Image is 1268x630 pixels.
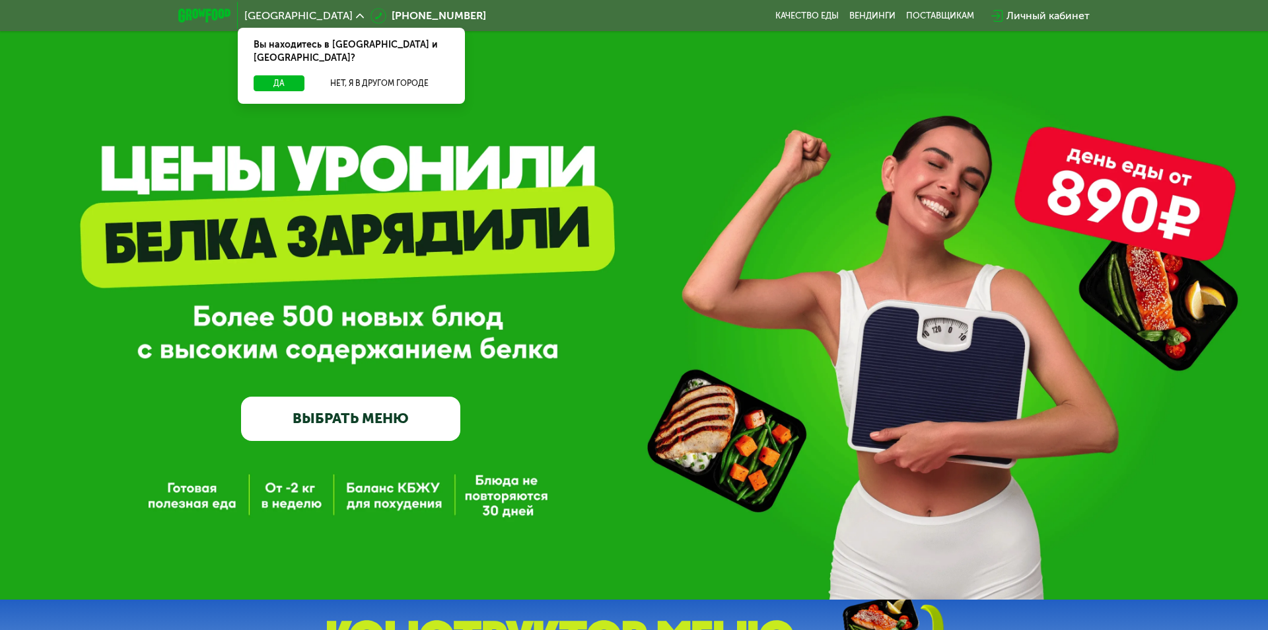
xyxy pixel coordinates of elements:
a: ВЫБРАТЬ МЕНЮ [241,397,460,441]
div: Вы находитесь в [GEOGRAPHIC_DATA] и [GEOGRAPHIC_DATA]? [238,28,465,75]
div: Личный кабинет [1006,8,1090,24]
button: Да [254,75,304,91]
a: Вендинги [849,11,896,21]
div: поставщикам [906,11,974,21]
span: [GEOGRAPHIC_DATA] [244,11,353,21]
a: [PHONE_NUMBER] [370,8,486,24]
a: Качество еды [775,11,839,21]
button: Нет, я в другом городе [310,75,449,91]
